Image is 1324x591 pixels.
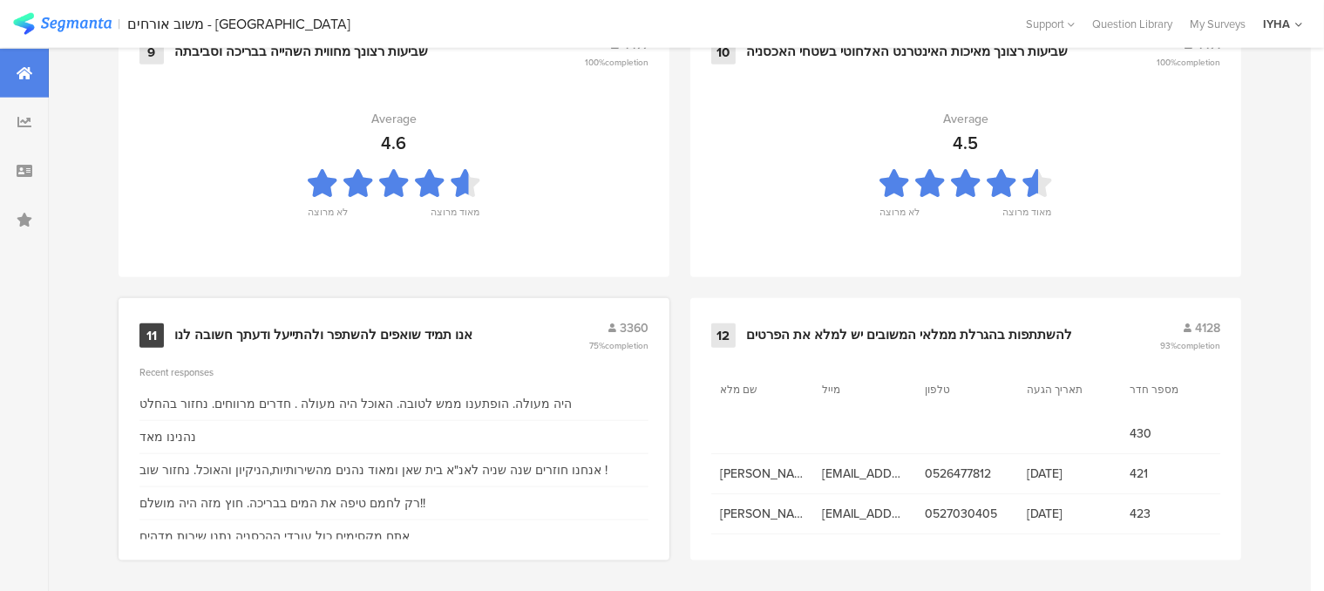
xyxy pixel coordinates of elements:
[1195,319,1220,337] span: 4128
[1003,205,1052,229] div: מאוד מרוצה
[139,395,572,413] div: היה מעולה. הופתענו ממש לטובה. האוכל היה מעולה . חדרים מרווחים. נחזור בהחלט
[139,428,196,446] div: נהנינו מאד
[174,327,472,344] div: אנו תמיד שואפים להשתפר ולהתייעל ודעתך חשובה לנו
[720,505,805,523] span: [PERSON_NAME]
[139,461,608,479] div: אנחנו חוזרים שנה שניה לאנ"א בית שאן ומאוד נהנים מהשירותיות,הניקיון והאוכל. נחזור שוב !
[1130,382,1208,397] section: מספר חדר
[822,505,906,523] span: [EMAIL_ADDRESS][DOMAIN_NAME]
[746,327,1072,344] div: להשתתפות בהגרלת ממלאי המשובים יש למלא את הפרטים
[822,465,906,483] span: [EMAIL_ADDRESS][DOMAIN_NAME]
[431,205,480,229] div: מאוד מרוצה
[1157,56,1220,69] span: 100%
[139,527,410,546] div: אתם מקסימים כול עובדי ההכסניה נתנו שירות מדהים
[371,110,417,128] div: Average
[1177,56,1220,69] span: completion
[720,382,798,397] section: שם מלא
[128,16,351,32] div: משוב אורחים - [GEOGRAPHIC_DATA]
[174,44,428,61] div: שביעות רצונך מחווית השהייה בבריכה וסביבתה
[1263,16,1290,32] div: IYHA
[1027,505,1111,523] span: [DATE]
[1026,10,1075,37] div: Support
[925,505,1009,523] span: 0527030405
[139,323,164,348] div: 11
[13,13,112,35] img: segmanta logo
[1130,425,1214,443] span: 430
[589,339,648,352] span: 75%
[1130,465,1214,483] span: 421
[382,130,407,156] div: 4.6
[309,205,349,229] div: לא מרוצה
[1160,339,1220,352] span: 93%
[954,130,979,156] div: 4.5
[822,382,900,397] section: מייל
[119,14,121,34] div: |
[880,205,920,229] div: לא מרוצה
[1027,382,1105,397] section: תאריך הגעה
[1027,465,1111,483] span: [DATE]
[585,56,648,69] span: 100%
[711,40,736,65] div: 10
[720,465,805,483] span: [PERSON_NAME]
[925,382,1003,397] section: טלפון
[1181,16,1254,32] a: My Surveys
[139,40,164,65] div: 9
[943,110,988,128] div: Average
[1083,16,1181,32] a: Question Library
[1130,505,1214,523] span: 423
[1177,339,1220,352] span: completion
[139,365,648,379] div: Recent responses
[605,339,648,352] span: completion
[925,465,1009,483] span: 0526477812
[605,56,648,69] span: completion
[139,494,425,513] div: רק לחמם טיפה את המים בבריכה. חוץ מזה היה מושלם!!
[711,323,736,348] div: 12
[746,44,1068,61] div: שביעות רצונך מאיכות האינטרנט האלחוטי בשטחי האכסניה
[620,319,648,337] span: 3360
